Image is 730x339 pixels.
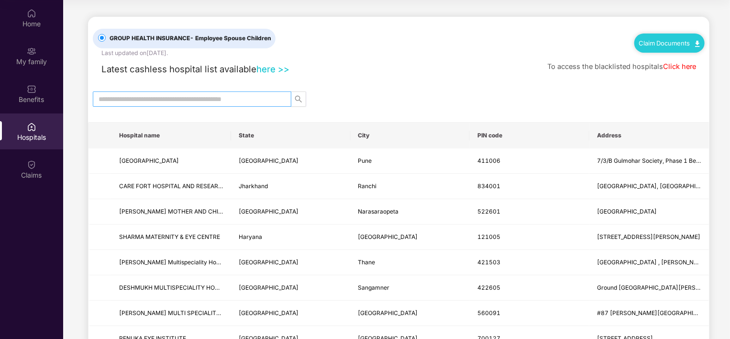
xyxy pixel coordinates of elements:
[358,309,418,316] span: [GEOGRAPHIC_DATA]
[119,132,223,139] span: Hospital name
[589,275,709,301] td: Ground Floor Visawa Building, Pune Nashik Highway
[358,259,376,266] span: Thane
[106,34,275,43] span: GROUP HEALTH INSURANCE
[589,148,709,174] td: 7/3/B Gulmohar Society, Phase 1 Behind Radisson Blu Hotel
[351,301,470,326] td: Bangalore
[231,225,351,250] td: Haryana
[351,148,470,174] td: Pune
[111,250,231,275] td: Siddhivinayak Multispeciality Hospital
[589,225,709,250] td: House No 94 , New Indusrial Town, Deep Chand Bhartia Marg
[239,259,299,266] span: [GEOGRAPHIC_DATA]
[119,233,220,240] span: SHARMA MATERNITY & EYE CENTRE
[477,233,500,240] span: 121005
[101,48,168,57] div: Last updated on [DATE] .
[477,259,500,266] span: 421503
[589,123,709,148] th: Address
[239,182,268,190] span: Jharkhand
[477,208,500,215] span: 522601
[27,160,36,169] img: svg+xml;base64,PHN2ZyBpZD0iQ2xhaW0iIHhtbG5zPSJodHRwOi8vd3d3LnczLm9yZy8yMDAwL3N2ZyIgd2lkdGg9IjIwIi...
[589,199,709,225] td: Palnadu Road, Beside Municiple Library
[231,123,351,148] th: State
[358,233,418,240] span: [GEOGRAPHIC_DATA]
[597,284,726,291] span: Ground [GEOGRAPHIC_DATA][PERSON_NAME]
[291,95,306,103] span: search
[597,132,701,139] span: Address
[639,39,700,47] a: Claim Documents
[291,91,306,107] button: search
[239,309,299,316] span: [GEOGRAPHIC_DATA]
[351,275,470,301] td: Sangamner
[111,148,231,174] td: SHREE HOSPITAL
[111,225,231,250] td: SHARMA MATERNITY & EYE CENTRE
[470,123,589,148] th: PIN code
[231,301,351,326] td: Karnataka
[27,46,36,56] img: svg+xml;base64,PHN2ZyB3aWR0aD0iMjAiIGhlaWdodD0iMjAiIHZpZXdCb3g9IjAgMCAyMCAyMCIgZmlsbD0ibm9uZSIgeG...
[256,64,289,74] a: here >>
[597,259,708,266] span: [GEOGRAPHIC_DATA] , [PERSON_NAME]
[231,250,351,275] td: Maharashtra
[597,233,700,240] span: [STREET_ADDRESS][PERSON_NAME]
[239,208,299,215] span: [GEOGRAPHIC_DATA]
[231,275,351,301] td: Maharashtra
[351,123,470,148] th: City
[119,259,231,266] span: [PERSON_NAME] Multispeciality Hospital
[351,199,470,225] td: Narasaraopeta
[101,64,256,74] span: Latest cashless hospital list available
[231,148,351,174] td: Maharashtra
[111,301,231,326] td: SHANTHA MULTI SPECIALITY HOSPITAL
[119,157,179,164] span: [GEOGRAPHIC_DATA]
[119,284,234,291] span: DESHMUKH MULTISPECIALITY HOSPITAL
[547,62,663,71] span: To access the blacklisted hospitals
[477,157,500,164] span: 411006
[231,199,351,225] td: Andhra Pradesh
[477,182,500,190] span: 834001
[589,174,709,199] td: KONKA RD, LOWER BAZAR
[477,309,500,316] span: 560091
[589,301,709,326] td: #87 VENKATESHWARA COMPLEX B.E.L.LAYOUT, 1ST STAGE, MAGADI MAIN ROAD
[358,182,377,190] span: Ranchi
[190,34,271,42] span: - Employee Spouse Children
[111,174,231,199] td: CARE FORT HOSPITAL AND RESEARCH FOUNDATION
[27,84,36,94] img: svg+xml;base64,PHN2ZyBpZD0iQmVuZWZpdHMiIHhtbG5zPSJodHRwOi8vd3d3LnczLm9yZy8yMDAwL3N2ZyIgd2lkdGg9Ij...
[663,62,696,71] a: Click here
[358,208,399,215] span: Narasaraopeta
[231,174,351,199] td: Jharkhand
[351,250,470,275] td: Thane
[27,9,36,18] img: svg+xml;base64,PHN2ZyBpZD0iSG9tZSIgeG1sbnM9Imh0dHA6Ly93d3cudzMub3JnLzIwMDAvc3ZnIiB3aWR0aD0iMjAiIG...
[27,122,36,132] img: svg+xml;base64,PHN2ZyBpZD0iSG9zcGl0YWxzIiB4bWxucz0iaHR0cDovL3d3dy53My5vcmcvMjAwMC9zdmciIHdpZHRoPS...
[597,208,657,215] span: [GEOGRAPHIC_DATA]
[358,157,372,164] span: Pune
[358,284,390,291] span: Sangamner
[239,284,299,291] span: [GEOGRAPHIC_DATA]
[351,174,470,199] td: Ranchi
[239,233,262,240] span: Haryana
[597,182,719,190] span: [GEOGRAPHIC_DATA], [GEOGRAPHIC_DATA]
[695,41,700,47] img: svg+xml;base64,PHN2ZyB4bWxucz0iaHR0cDovL3d3dy53My5vcmcvMjAwMC9zdmciIHdpZHRoPSIxMC40IiBoZWlnaHQ9Ij...
[477,284,500,291] span: 422605
[589,250,709,275] td: 1st Floor Vasthu Arcade Building , Swami Samarth Chowk
[111,275,231,301] td: DESHMUKH MULTISPECIALITY HOSPITAL
[119,208,255,215] span: [PERSON_NAME] MOTHER AND CHILD HOSPITAL
[119,182,266,190] span: CARE FORT HOSPITAL AND RESEARCH FOUNDATION
[111,199,231,225] td: SRI SRINIVASA MOTHER AND CHILD HOSPITAL
[239,157,299,164] span: [GEOGRAPHIC_DATA]
[111,123,231,148] th: Hospital name
[351,225,470,250] td: Faridabad
[119,309,250,316] span: [PERSON_NAME] MULTI SPECIALITY HOSPITAL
